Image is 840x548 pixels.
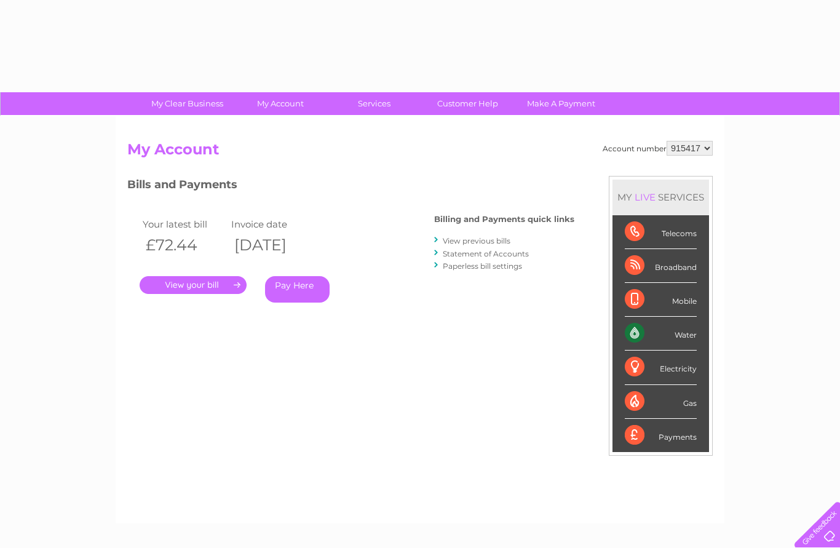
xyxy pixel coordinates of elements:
h3: Bills and Payments [127,176,574,197]
div: LIVE [632,191,658,203]
a: My Clear Business [137,92,238,115]
a: Statement of Accounts [443,249,529,258]
a: . [140,276,247,294]
div: Broadband [625,249,697,283]
div: Telecoms [625,215,697,249]
div: Account number [603,141,713,156]
div: Water [625,317,697,351]
div: MY SERVICES [612,180,709,215]
div: Electricity [625,351,697,384]
td: Invoice date [228,216,317,232]
a: View previous bills [443,236,510,245]
div: Mobile [625,283,697,317]
div: Payments [625,419,697,452]
th: £72.44 [140,232,228,258]
a: Pay Here [265,276,330,303]
a: My Account [230,92,331,115]
td: Your latest bill [140,216,228,232]
h4: Billing and Payments quick links [434,215,574,224]
a: Services [323,92,425,115]
a: Make A Payment [510,92,612,115]
a: Paperless bill settings [443,261,522,271]
h2: My Account [127,141,713,164]
th: [DATE] [228,232,317,258]
div: Gas [625,385,697,419]
a: Customer Help [417,92,518,115]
